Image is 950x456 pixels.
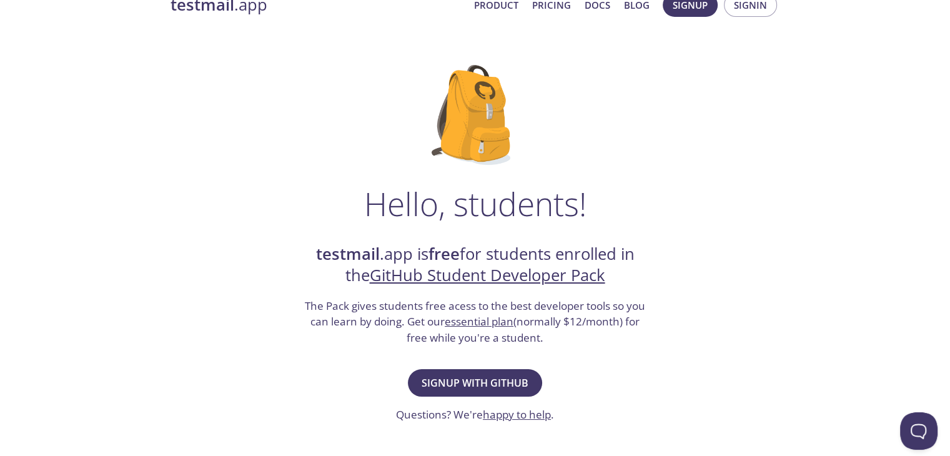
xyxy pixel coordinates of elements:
[422,374,528,392] span: Signup with GitHub
[370,264,605,286] a: GitHub Student Developer Pack
[364,185,586,222] h1: Hello, students!
[428,243,460,265] strong: free
[396,407,554,423] h3: Questions? We're .
[483,407,551,422] a: happy to help
[304,244,647,287] h2: .app is for students enrolled in the
[316,243,380,265] strong: testmail
[408,369,542,397] button: Signup with GitHub
[900,412,938,450] iframe: Help Scout Beacon - Open
[432,65,518,165] img: github-student-backpack.png
[445,314,513,329] a: essential plan
[304,298,647,346] h3: The Pack gives students free acess to the best developer tools so you can learn by doing. Get our...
